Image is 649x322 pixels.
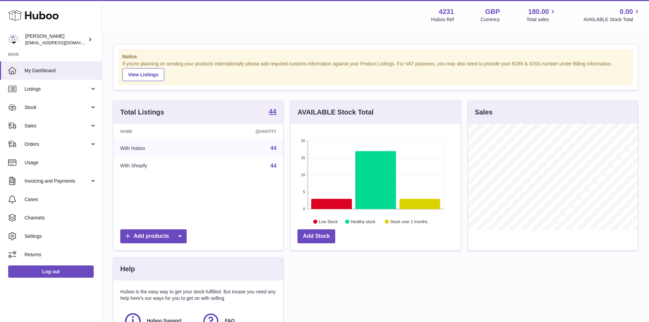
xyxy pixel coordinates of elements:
[526,16,557,23] span: Total sales
[120,229,187,243] a: Add products
[620,7,633,16] span: 0.00
[25,159,97,166] span: Usage
[25,33,87,46] div: [PERSON_NAME]
[475,108,493,117] h3: Sales
[583,16,641,23] span: AVAILABLE Stock Total
[439,7,454,16] strong: 4231
[25,67,97,74] span: My Dashboard
[301,156,305,160] text: 15
[25,215,97,221] span: Channels
[25,251,97,258] span: Returns
[113,157,205,175] td: With Shopify
[25,233,97,240] span: Settings
[297,108,373,117] h3: AVAILABLE Stock Total
[25,40,100,45] span: [EMAIL_ADDRESS][DOMAIN_NAME]
[25,123,90,129] span: Sales
[351,219,376,224] text: Healthy stock
[120,264,135,274] h3: Help
[113,139,205,157] td: With Huboo
[528,7,549,16] span: 180.00
[431,16,454,23] div: Huboo Ref
[120,108,164,117] h3: Total Listings
[8,265,94,278] a: Log out
[301,139,305,143] text: 20
[269,108,276,115] strong: 44
[122,53,629,60] strong: Notice
[485,7,500,16] strong: GBP
[319,219,338,224] text: Low Stock
[25,104,90,111] span: Stock
[303,207,305,211] text: 0
[8,34,18,45] img: internalAdmin-4231@internal.huboo.com
[25,196,97,203] span: Cases
[297,229,335,243] a: Add Stock
[122,68,164,81] a: View Listings
[303,190,305,194] text: 5
[271,163,277,169] a: 44
[113,124,205,139] th: Name
[25,178,90,184] span: Invoicing and Payments
[25,86,90,92] span: Listings
[25,141,90,148] span: Orders
[269,108,276,116] a: 44
[120,289,276,302] p: Huboo is the easy way to get your stock fulfilled. But incase you need any help here's our ways f...
[271,145,277,151] a: 44
[390,219,428,224] text: Stock over 2 months
[205,124,283,139] th: Quantity
[583,7,641,23] a: 0.00 AVAILABLE Stock Total
[526,7,557,23] a: 180.00 Total sales
[122,61,629,81] div: If you're planning on sending your products internationally please add required customs informati...
[481,16,500,23] div: Currency
[301,173,305,177] text: 10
